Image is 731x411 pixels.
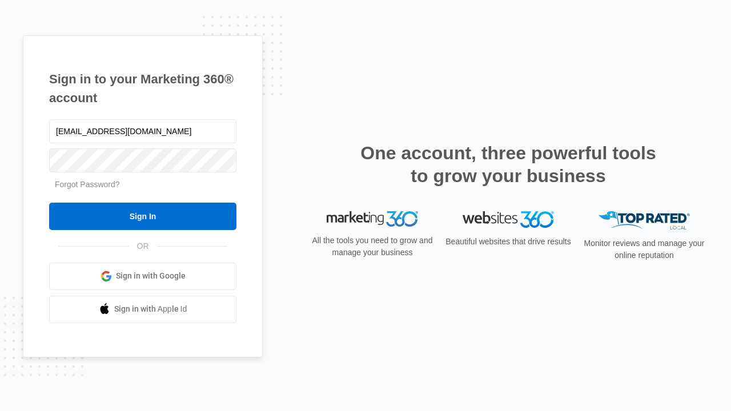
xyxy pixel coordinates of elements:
[327,211,418,227] img: Marketing 360
[599,211,690,230] img: Top Rated Local
[49,119,236,143] input: Email
[116,270,186,282] span: Sign in with Google
[49,296,236,323] a: Sign in with Apple Id
[308,235,436,259] p: All the tools you need to grow and manage your business
[49,70,236,107] h1: Sign in to your Marketing 360® account
[129,240,157,252] span: OR
[114,303,187,315] span: Sign in with Apple Id
[463,211,554,228] img: Websites 360
[580,237,708,261] p: Monitor reviews and manage your online reputation
[49,203,236,230] input: Sign In
[357,142,660,187] h2: One account, three powerful tools to grow your business
[55,180,120,189] a: Forgot Password?
[444,236,572,248] p: Beautiful websites that drive results
[49,263,236,290] a: Sign in with Google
